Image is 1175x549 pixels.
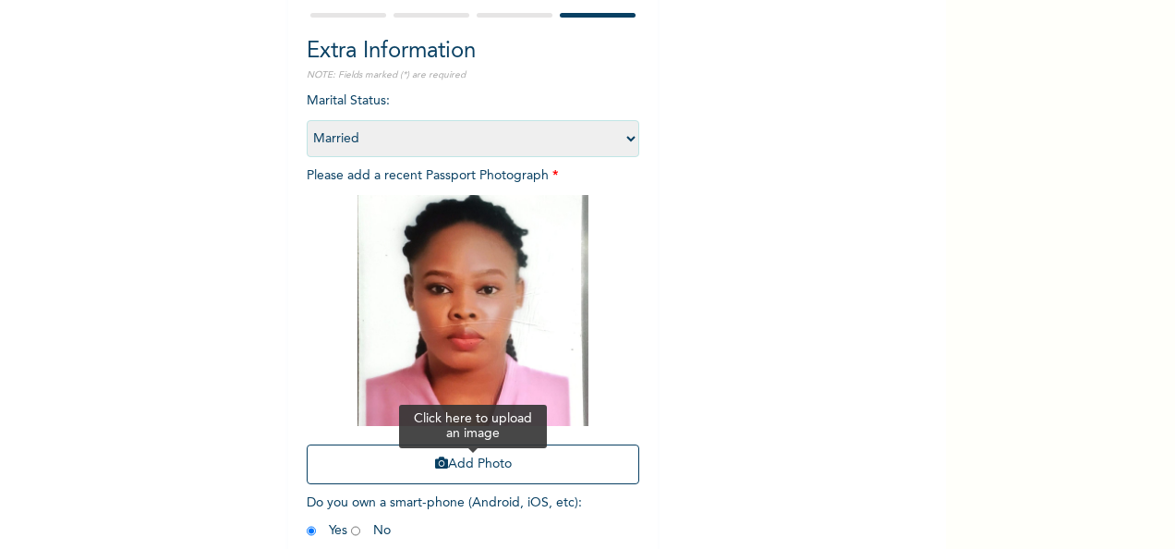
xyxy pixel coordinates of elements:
[307,94,639,145] span: Marital Status :
[307,35,639,68] h2: Extra Information
[357,195,588,426] img: Crop
[307,496,582,537] span: Do you own a smart-phone (Android, iOS, etc) : Yes No
[307,445,639,484] button: Add Photo
[307,169,639,494] span: Please add a recent Passport Photograph
[307,68,639,82] p: NOTE: Fields marked (*) are required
